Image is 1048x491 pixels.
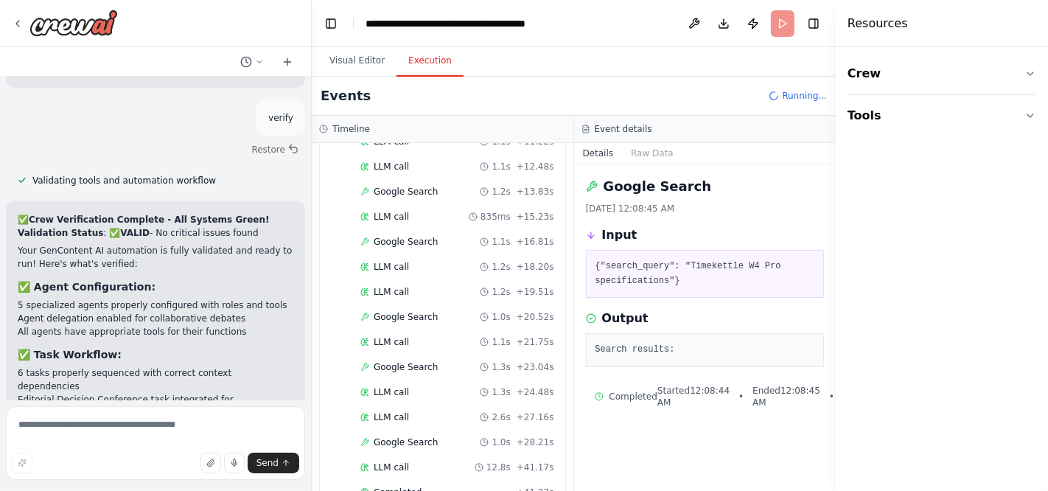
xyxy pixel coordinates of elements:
span: Google Search [374,236,438,248]
li: Agent delegation enabled for collaborative debates [18,312,293,325]
button: Visual Editor [318,46,397,77]
span: + 23.04s [517,361,554,373]
span: LLM call [374,261,409,273]
strong: Validation Status [18,228,103,238]
span: 12.8s [486,462,511,473]
span: Google Search [374,361,438,373]
p: : ✅ - No critical issues found [18,226,293,240]
img: website_grey.svg [24,38,35,50]
div: [DATE] 12:08:45 AM [586,203,825,215]
button: Details [574,143,623,164]
img: logo_orange.svg [24,24,35,35]
span: 1.3s [492,386,510,398]
li: Editorial Decision Conference task integrated for collaborative debate [18,393,293,419]
li: All agents have appropriate tools for their functions [18,325,293,338]
span: 1.2s [492,186,510,198]
h3: Output [602,310,649,327]
span: Send [256,457,279,469]
strong: Crew Verification Complete - All Systems Green! [29,215,270,225]
h3: Input [602,226,637,244]
li: 6 tasks properly sequenced with correct context dependencies [18,366,293,393]
img: tab_domain_overview_orange.svg [40,86,52,97]
span: LLM call [374,386,409,398]
span: LLM call [374,336,409,348]
span: LLM call [374,411,409,423]
div: Domain: [DOMAIN_NAME] [38,38,162,50]
span: 1.2s [492,286,510,298]
strong: VALID [120,228,150,238]
button: Crew [848,53,1036,94]
span: 1.1s [492,236,510,248]
nav: breadcrumb [366,16,531,31]
span: Started 12:08:44 AM [657,385,730,408]
span: • [738,391,744,403]
span: 1.3s [492,361,510,373]
span: Google Search [374,311,438,323]
button: Raw Data [622,143,682,164]
pre: Search results: [595,343,815,358]
span: + 24.48s [517,386,554,398]
button: Upload files [200,453,221,473]
span: LLM call [374,462,409,473]
pre: {"search_query": "Timekettle W4 Pro specifications"} [595,260,815,288]
button: Tools [848,95,1036,136]
span: 835ms [481,211,511,223]
span: LLM call [374,286,409,298]
button: Execution [397,46,464,77]
img: Logo [29,10,118,36]
span: + 19.51s [517,286,554,298]
span: 1.1s [492,161,510,173]
button: Improve this prompt [12,453,32,473]
span: Validating tools and automation workflow [32,175,216,187]
span: Google Search [374,186,438,198]
h2: ✅ [18,213,293,226]
span: + 16.81s [517,236,554,248]
span: + 20.52s [517,311,554,323]
span: + 18.20s [517,261,554,273]
span: 1.2s [492,261,510,273]
button: Click to speak your automation idea [224,453,245,473]
p: Your GenContent AI automation is fully validated and ready to run! Here's what's verified: [18,244,293,271]
span: + 13.83s [517,186,554,198]
span: 1.0s [492,311,510,323]
h4: Resources [848,15,908,32]
img: tab_keywords_by_traffic_grey.svg [147,86,158,97]
li: 5 specialized agents properly configured with roles and tools [18,299,293,312]
button: Switch to previous chat [234,53,270,71]
span: Google Search [374,436,438,448]
p: verify [268,111,293,125]
span: LLM call [374,161,409,173]
span: Running... [782,90,827,102]
button: Hide right sidebar [803,13,824,34]
span: + 12.48s [517,161,554,173]
div: v 4.0.25 [41,24,72,35]
span: + 15.23s [517,211,554,223]
div: Keywords by Traffic [163,87,248,97]
h2: Events [321,86,371,106]
span: + 21.75s [517,336,554,348]
span: Completed [609,391,657,403]
button: Send [248,453,299,473]
strong: ✅ Agent Configuration: [18,281,156,293]
span: 2.6s [492,411,510,423]
span: Ended 12:08:45 AM [752,385,820,408]
span: 1.0s [492,436,510,448]
span: + 28.21s [517,436,554,448]
h3: Timeline [332,123,370,135]
button: Hide left sidebar [321,13,341,34]
strong: ✅ Task Workflow: [18,349,122,361]
div: Domain Overview [56,87,132,97]
button: Start a new chat [276,53,299,71]
h3: Event details [595,123,652,135]
span: • [829,391,834,403]
span: + 27.16s [517,411,554,423]
span: + 41.17s [517,462,554,473]
button: Restore [245,139,305,160]
h2: Google Search [604,176,712,197]
span: 1.1s [492,336,510,348]
span: LLM call [374,211,409,223]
